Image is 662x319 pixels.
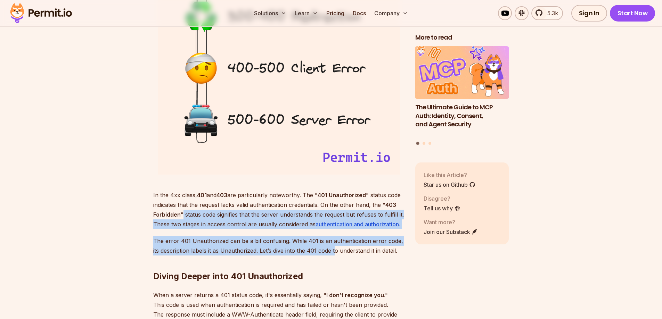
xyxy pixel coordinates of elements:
[415,46,509,137] li: 1 of 3
[324,6,347,20] a: Pricing
[251,6,289,20] button: Solutions
[153,243,404,282] h2: Diving Deeper into 401 Unauthorized
[371,6,411,20] button: Company
[424,218,478,226] p: Want more?
[423,142,425,144] button: Go to slide 2
[415,46,509,137] a: The Ultimate Guide to MCP Auth: Identity, Consent, and Agent SecurityThe Ultimate Guide to MCP Au...
[531,6,563,20] a: 5.3k
[424,204,460,212] a: Tell us why
[153,201,396,218] strong: 403 Forbidden
[610,5,655,22] a: Start Now
[415,46,509,99] img: The Ultimate Guide to MCP Auth: Identity, Consent, and Agent Security
[428,142,431,144] button: Go to slide 3
[153,236,404,255] p: The error 401 Unauthorized can be a bit confusing. While 401 is an authentication error code, its...
[316,221,399,228] a: authentication and authorization
[415,33,509,42] h2: More to read
[318,192,366,199] strong: 401 Unauthorized
[424,194,460,202] p: Disagree?
[543,9,558,17] span: 5.3k
[424,170,475,179] p: Like this Article?
[7,1,75,25] img: Permit logo
[415,103,509,128] h3: The Ultimate Guide to MCP Auth: Identity, Consent, and Agent Security
[197,192,207,199] strong: 401
[416,142,419,145] button: Go to slide 1
[153,190,404,229] p: In the 4xx class, and are particularly noteworthy. The " " status code indicates that the request...
[415,46,509,146] div: Posts
[292,6,321,20] button: Learn
[424,180,475,188] a: Star us on Github
[571,5,607,22] a: Sign In
[350,6,369,20] a: Docs
[216,192,227,199] strong: 403
[326,292,384,299] strong: I don’t recognize you
[424,227,478,236] a: Join our Substack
